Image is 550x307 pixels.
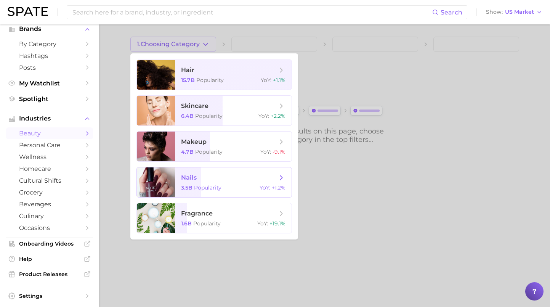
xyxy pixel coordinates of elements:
[257,220,268,227] span: YoY :
[6,113,93,124] button: Industries
[181,220,192,227] span: 1.6b
[6,23,93,35] button: Brands
[72,6,432,19] input: Search here for a brand, industry, or ingredient
[6,139,93,151] a: personal care
[19,52,80,59] span: Hashtags
[19,212,80,220] span: culinary
[269,220,285,227] span: +19.1%
[19,201,80,208] span: beverages
[486,10,503,14] span: Show
[260,148,271,155] span: YoY :
[181,113,194,119] span: 6.4b
[6,175,93,186] a: cultural shifts
[8,7,48,16] img: SPATE
[6,290,93,302] a: Settings
[6,127,93,139] a: beauty
[181,102,208,109] span: skincare
[181,184,192,191] span: 3.5b
[484,7,544,17] button: ShowUS Market
[505,10,534,14] span: US Market
[19,130,80,137] span: beauty
[19,189,80,196] span: grocery
[6,93,93,105] a: Spotlight
[181,148,194,155] span: 4.7b
[19,26,80,32] span: Brands
[19,177,80,184] span: cultural shifts
[19,80,80,87] span: My Watchlist
[19,115,80,122] span: Industries
[260,184,270,191] span: YoY :
[194,184,221,191] span: Popularity
[6,253,93,265] a: Help
[181,174,197,181] span: nails
[6,77,93,89] a: My Watchlist
[19,141,80,149] span: personal care
[181,210,213,217] span: fragrance
[6,151,93,163] a: wellness
[6,238,93,249] a: Onboarding Videos
[271,113,285,119] span: +2.2%
[6,210,93,222] a: culinary
[19,256,80,262] span: Help
[130,53,298,239] ul: 1.Choosing Category
[196,77,224,84] span: Popularity
[19,165,80,172] span: homecare
[273,77,285,84] span: +1.1%
[19,95,80,103] span: Spotlight
[181,66,194,74] span: hair
[195,148,223,155] span: Popularity
[6,222,93,234] a: occasions
[181,77,195,84] span: 15.7b
[19,224,80,231] span: occasions
[6,50,93,62] a: Hashtags
[6,163,93,175] a: homecare
[19,293,80,299] span: Settings
[6,268,93,280] a: Product Releases
[19,271,80,278] span: Product Releases
[441,9,462,16] span: Search
[19,40,80,48] span: by Category
[261,77,271,84] span: YoY :
[6,38,93,50] a: by Category
[181,138,207,145] span: makeup
[193,220,221,227] span: Popularity
[258,113,269,119] span: YoY :
[19,64,80,71] span: Posts
[19,240,80,247] span: Onboarding Videos
[19,153,80,161] span: wellness
[6,198,93,210] a: beverages
[195,113,223,119] span: Popularity
[273,148,285,155] span: -9.1%
[6,62,93,74] a: Posts
[6,186,93,198] a: grocery
[272,184,285,191] span: +1.2%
